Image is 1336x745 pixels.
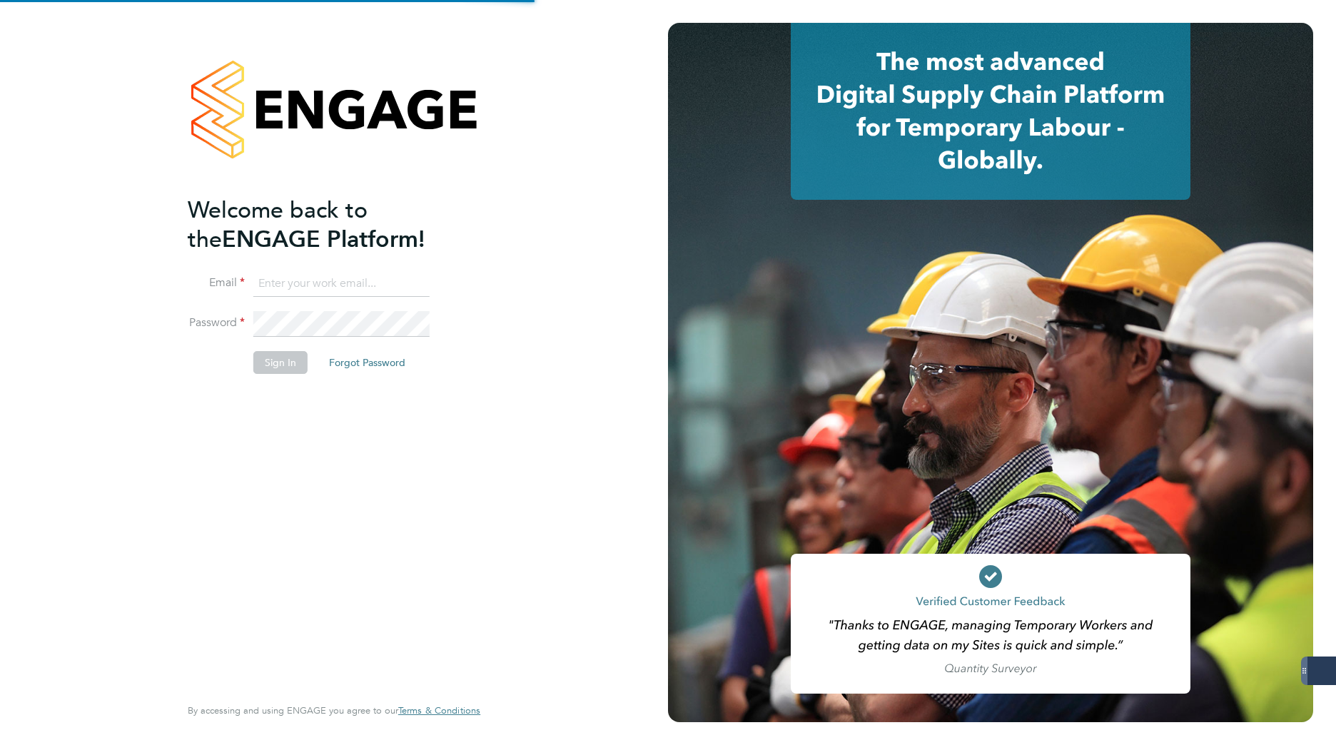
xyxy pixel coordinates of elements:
h2: ENGAGE Platform! [188,196,466,254]
label: Password [188,315,245,330]
span: Welcome back to the [188,196,368,253]
span: By accessing and using ENGAGE you agree to our [188,704,480,716]
span: Terms & Conditions [398,704,480,716]
label: Email [188,275,245,290]
button: Sign In [253,351,308,374]
input: Enter your work email... [253,271,430,297]
a: Terms & Conditions [398,705,480,716]
button: Forgot Password [318,351,417,374]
